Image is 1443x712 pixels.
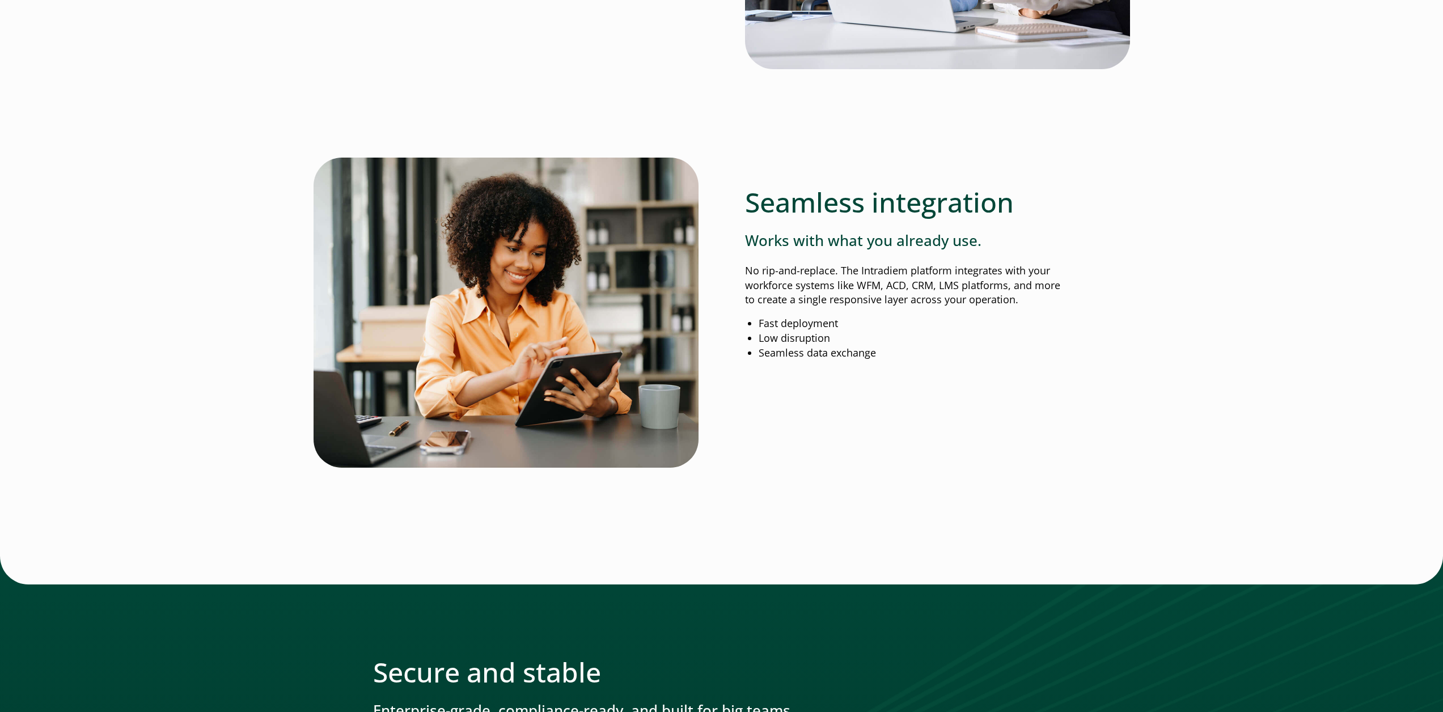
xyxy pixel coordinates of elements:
[745,232,1070,249] h3: Works with what you already use.
[373,656,1070,689] h2: Secure and stable
[745,186,1070,219] h2: Seamless integration
[745,264,1070,308] p: No rip-and-replace. The Intradiem platform integrates with your workforce systems like WFM, ACD, ...
[759,331,1070,346] li: Low disruption
[759,316,1070,331] li: Fast deployment
[314,158,699,468] img: Intradiem Platform Seemless Integration
[759,346,1070,361] li: Seamless data exchange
